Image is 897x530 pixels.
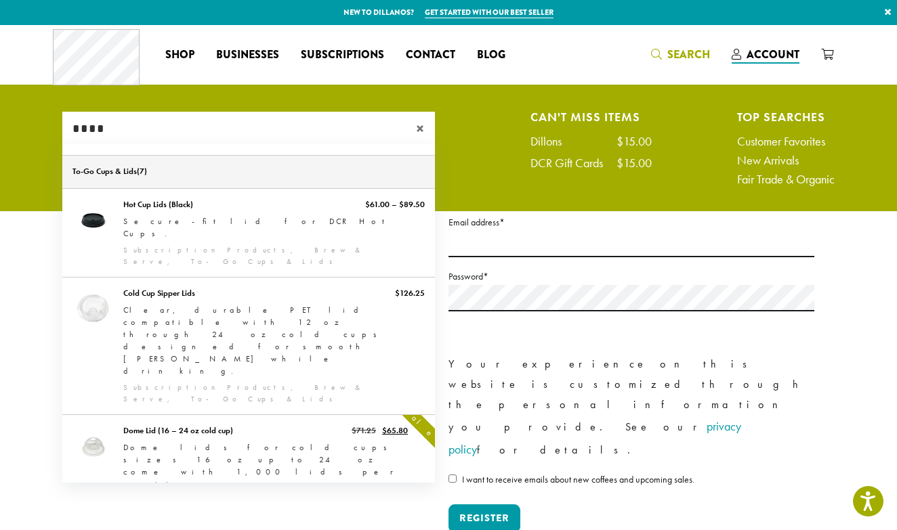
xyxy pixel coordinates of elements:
span: Blog [477,47,505,64]
h4: Can't Miss Items [530,112,652,122]
p: Your experience on this website is customized through the personal information you provide. See o... [449,354,814,461]
label: Password [449,268,814,285]
div: $15.00 [617,135,652,148]
span: Contact [406,47,455,64]
span: I want to receive emails about new coffees and upcoming sales. [462,473,694,485]
a: Get started with our best seller [425,7,554,18]
a: Search [640,43,721,66]
span: Account [747,47,799,62]
div: DCR Gift Cards [530,157,617,169]
a: New Arrivals [737,154,835,167]
div: $15.00 [617,157,652,169]
span: Shop [165,47,194,64]
a: privacy policy [449,418,741,457]
label: Email address [449,214,814,231]
span: Subscriptions [301,47,384,64]
a: Fair Trade & Organic [737,173,835,185]
div: Dillons [530,135,575,148]
h4: Top Searches [737,112,835,122]
span: Businesses [216,47,279,64]
input: I want to receive emails about new coffees and upcoming sales. [449,474,457,483]
a: Shop [154,44,205,66]
a: Customer Favorites [737,135,835,148]
span: × [416,120,435,137]
span: Search [667,47,710,62]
